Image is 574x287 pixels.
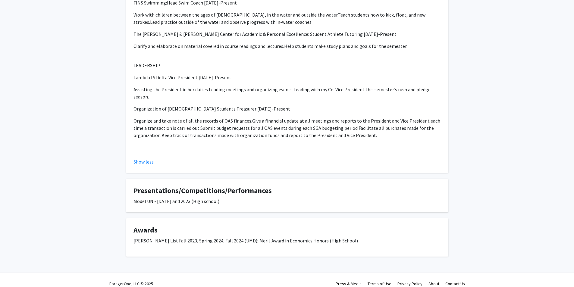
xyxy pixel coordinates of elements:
p: Clarify and elaborate on material covered in course readings and lectures. [133,42,441,50]
span: Treasurer [DATE]-Present [237,106,290,112]
h4: Awards [133,226,441,235]
p: The [PERSON_NAME] & [PERSON_NAME] Center for Academic & Personal Excellence: Student Athlete Tuto... [133,30,441,38]
span: Keep track of transactions made with organization funds and report to the President and Vice Pres... [162,132,377,138]
div: Model UN - [DATE] and 2023 (High school) [133,198,441,205]
span: Teach students how to kick, float, and new strokes. [133,12,425,25]
p: Lambda Pi Delta: [133,74,441,81]
p: Organize and take note of all the records of OAS finances. [133,117,441,139]
span: Leading meetings and organizing events. [209,86,293,92]
p: Organization of [DEMOGRAPHIC_DATA] Students: [133,105,441,112]
p: Work with children between the ages of [DEMOGRAPHIC_DATA], in the water and outside the water. [133,11,441,26]
button: Show less [133,158,154,165]
a: Contact Us [445,281,465,286]
p: LEADERSHIP [133,62,441,69]
span: Lead practice outside of the water and observe progress with in-water coaches. [150,19,312,25]
a: Privacy Policy [397,281,422,286]
span: Submit budget requests for all OAS events during each SGA budgeting period. [200,125,359,131]
h4: Presentations/Competitions/Performances [133,186,441,195]
span: Vice President [DATE]-Present [168,74,231,80]
a: Press & Media [336,281,362,286]
a: About [428,281,439,286]
p: Assisting the President in her duties. [133,86,441,100]
a: Terms of Use [368,281,391,286]
span: Help students make study plans and goals for the semester. [284,43,407,49]
iframe: Chat [5,260,26,282]
p: [PERSON_NAME] List Fall 2023, Spring 2024, Fall 2024 (UMD); Merit Award in Economics Honors (High... [133,237,441,244]
span: Give a financial update at all meetings and reports to the President and Vice President each time... [133,118,440,131]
